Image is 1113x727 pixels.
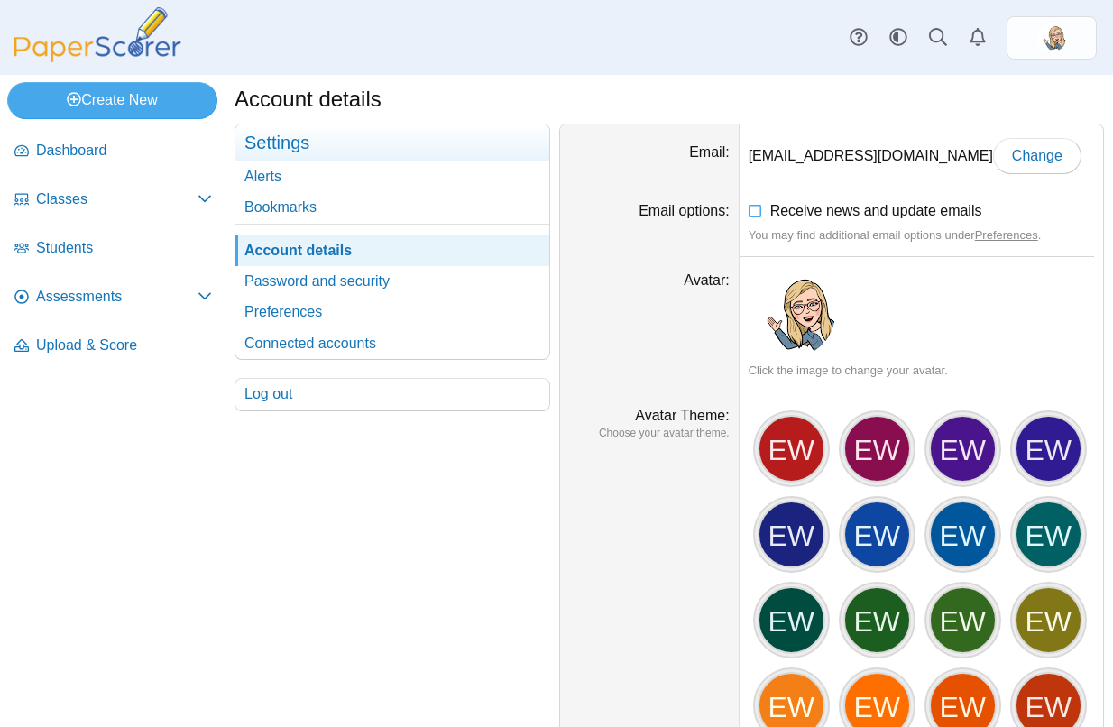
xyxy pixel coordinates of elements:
a: Password and security [235,266,549,297]
div: EW [1015,415,1082,483]
span: Students [36,238,212,258]
div: EW [758,415,825,483]
span: Dashboard [36,141,212,161]
h1: Account details [235,84,382,115]
img: PaperScorer [7,7,188,62]
div: Click the image to change your avatar. [749,363,1094,379]
a: PaperScorer [7,50,188,65]
div: EW [843,415,911,483]
div: EW [1015,586,1082,654]
dd: [EMAIL_ADDRESS][DOMAIN_NAME] [740,124,1103,188]
label: Email options [639,203,730,218]
div: EW [929,415,997,483]
a: Create New [7,82,217,118]
a: Change [993,138,1081,174]
dfn: Choose your avatar theme. [569,426,730,441]
h3: Settings [235,124,549,161]
a: Account details [235,235,549,266]
a: Dashboard [7,130,219,173]
img: ps.zKYLFpFWctilUouI [1037,23,1066,52]
a: Assessments [7,276,219,319]
div: EW [758,586,825,654]
a: ps.zKYLFpFWctilUouI [1007,16,1097,60]
div: EW [758,501,825,568]
a: Preferences [975,228,1038,242]
a: Students [7,227,219,271]
span: Assessments [36,287,198,307]
div: EW [929,501,997,568]
a: Alerts [958,18,998,58]
span: Upload & Score [36,336,212,355]
div: EW [929,586,997,654]
span: Change [1012,148,1062,163]
span: Emily Wasley [1037,23,1066,52]
a: Connected accounts [235,328,549,359]
label: Avatar Theme [635,408,729,423]
div: You may find additional email options under . [749,227,1094,244]
span: Classes [36,189,198,209]
a: Classes [7,179,219,222]
a: Bookmarks [235,192,549,223]
a: Log out [235,379,549,410]
div: EW [843,501,911,568]
a: Upload & Score [7,325,219,368]
a: Preferences [235,297,549,327]
a: Alerts [235,161,549,192]
label: Avatar [684,272,729,288]
span: Receive news and update emails [770,203,982,218]
label: Email [689,144,729,160]
div: EW [843,586,911,654]
div: EW [1015,501,1082,568]
img: ps.zKYLFpFWctilUouI [749,271,835,357]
